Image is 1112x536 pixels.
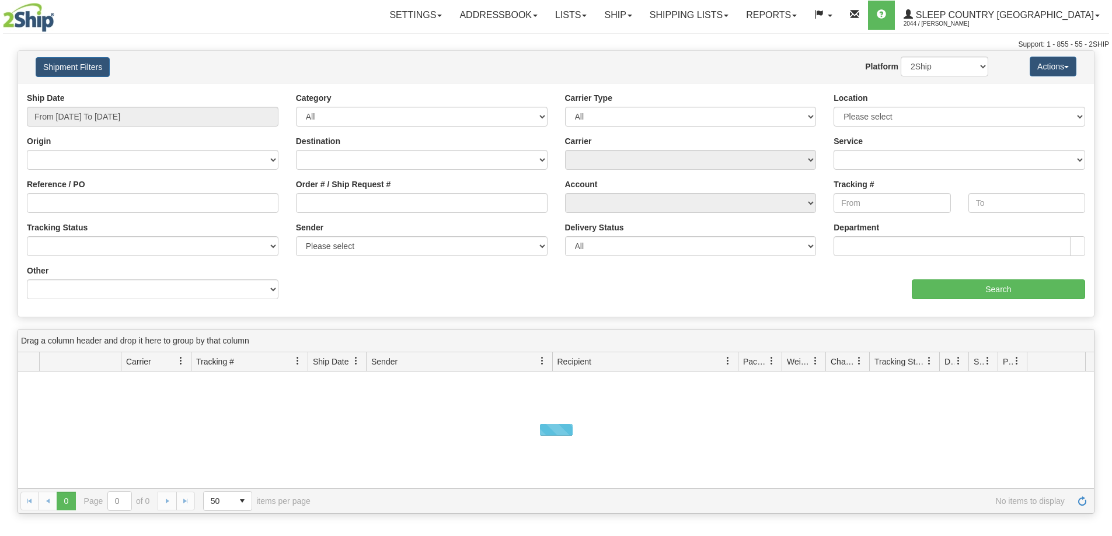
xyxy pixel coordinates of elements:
a: Sender filter column settings [532,351,552,371]
label: Platform [865,61,898,72]
span: 2044 / [PERSON_NAME] [904,18,991,30]
label: Service [834,135,863,147]
label: Carrier Type [565,92,612,104]
a: Packages filter column settings [762,351,782,371]
label: Category [296,92,332,104]
img: logo2044.jpg [3,3,54,32]
span: Page 0 [57,492,75,510]
a: Lists [546,1,595,30]
label: Location [834,92,867,104]
a: Reports [737,1,806,30]
a: Ship [595,1,640,30]
span: Sender [371,356,398,367]
label: Tracking Status [27,222,88,233]
button: Actions [1030,57,1076,76]
span: No items to display [327,496,1065,506]
label: Origin [27,135,51,147]
a: Shipping lists [641,1,737,30]
span: Tracking Status [874,356,925,367]
span: Page of 0 [84,491,150,511]
span: Shipment Issues [974,356,984,367]
a: Recipient filter column settings [718,351,738,371]
span: Charge [831,356,855,367]
a: Settings [381,1,451,30]
a: Tracking # filter column settings [288,351,308,371]
span: items per page [203,491,311,511]
span: 50 [211,495,226,507]
label: Delivery Status [565,222,624,233]
a: Addressbook [451,1,546,30]
div: Support: 1 - 855 - 55 - 2SHIP [3,40,1109,50]
span: select [233,492,252,510]
iframe: chat widget [1085,208,1111,327]
label: Other [27,265,48,276]
label: Destination [296,135,340,147]
span: Tracking # [196,356,234,367]
a: Charge filter column settings [849,351,869,371]
span: Delivery Status [944,356,954,367]
label: Reference / PO [27,178,85,190]
a: Sleep Country [GEOGRAPHIC_DATA] 2044 / [PERSON_NAME] [895,1,1108,30]
span: Packages [743,356,768,367]
span: Ship Date [313,356,348,367]
a: Weight filter column settings [806,351,825,371]
button: Shipment Filters [36,57,110,77]
span: Weight [787,356,811,367]
label: Carrier [565,135,592,147]
a: Delivery Status filter column settings [949,351,968,371]
label: Department [834,222,879,233]
label: Sender [296,222,323,233]
a: Ship Date filter column settings [346,351,366,371]
label: Ship Date [27,92,65,104]
label: Account [565,178,598,190]
input: From [834,193,950,213]
span: Recipient [557,356,591,367]
a: Shipment Issues filter column settings [978,351,998,371]
input: Search [912,279,1085,299]
div: grid grouping header [18,330,1094,352]
a: Tracking Status filter column settings [919,351,939,371]
span: Sleep Country [GEOGRAPHIC_DATA] [913,10,1094,20]
a: Refresh [1073,492,1092,510]
label: Tracking # [834,178,874,190]
label: Order # / Ship Request # [296,178,391,190]
span: Carrier [126,356,151,367]
span: Pickup Status [1003,356,1013,367]
a: Pickup Status filter column settings [1007,351,1027,371]
a: Carrier filter column settings [171,351,191,371]
input: To [968,193,1085,213]
span: Page sizes drop down [203,491,252,511]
